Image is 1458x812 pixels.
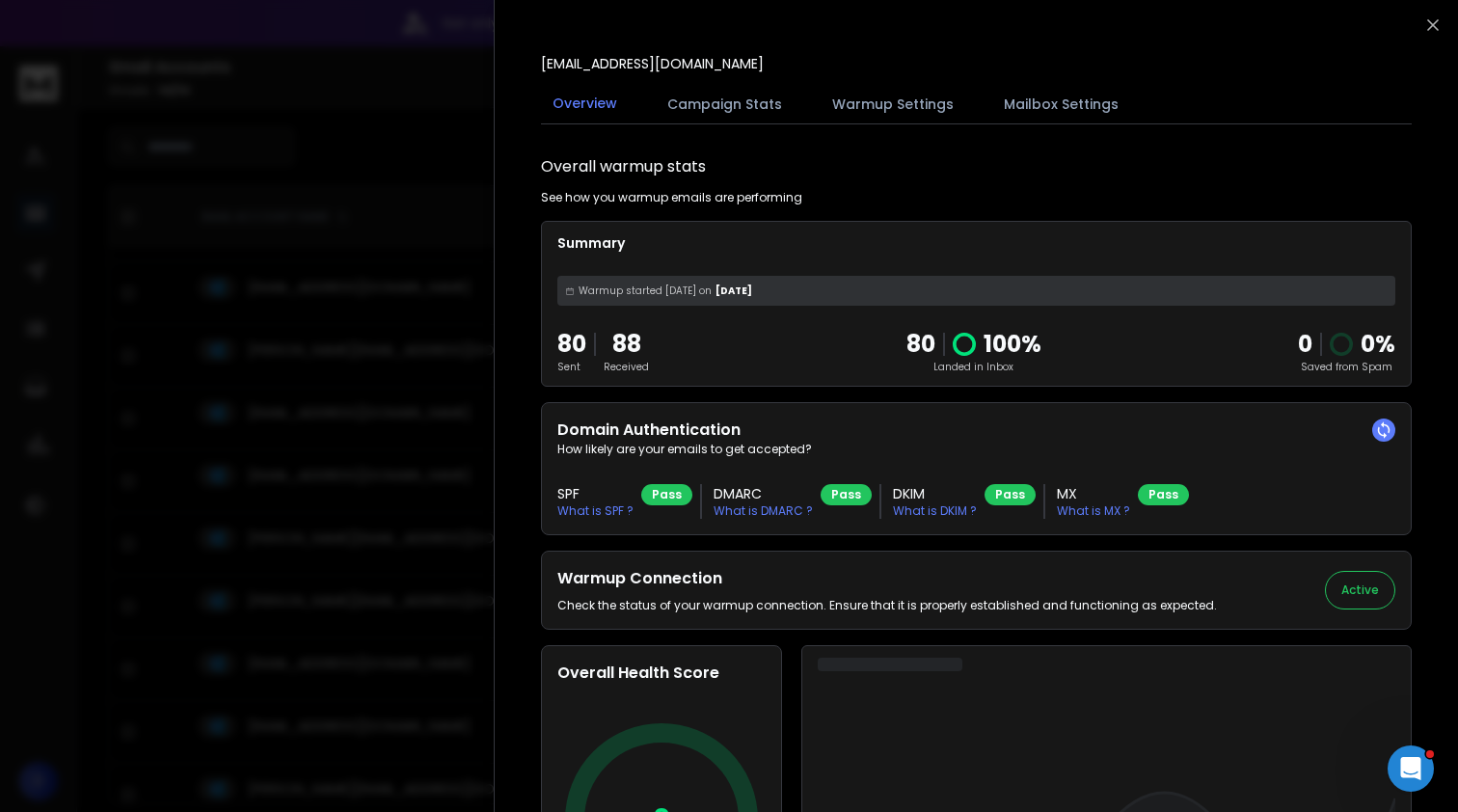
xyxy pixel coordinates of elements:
p: What is SPF ? [557,503,634,519]
div: [DATE] [557,276,1395,306]
p: 88 [604,329,649,360]
p: Summary [557,233,1395,253]
p: What is DKIM ? [893,503,977,519]
iframe: Intercom live chat [1388,745,1434,792]
p: How likely are your emails to get accepted? [557,442,1395,457]
h2: Overall Health Score [557,662,766,685]
p: 80 [906,329,935,360]
p: 80 [557,329,586,360]
div: Pass [821,484,872,505]
p: Received [604,360,649,374]
button: Active [1325,571,1395,609]
p: See how you warmup emails are performing [541,190,802,205]
div: Pass [1138,484,1189,505]
div: Pass [985,484,1036,505]
p: 100 % [984,329,1041,360]
button: Overview [541,82,629,126]
h3: SPF [557,484,634,503]
p: Landed in Inbox [906,360,1041,374]
p: Sent [557,360,586,374]
div: Pass [641,484,692,505]
h2: Warmup Connection [557,567,1217,590]
button: Mailbox Settings [992,83,1130,125]
p: 0 % [1361,329,1395,360]
h1: Overall warmup stats [541,155,706,178]
h3: DMARC [714,484,813,503]
h2: Domain Authentication [557,419,1395,442]
h3: MX [1057,484,1130,503]
span: Warmup started [DATE] on [579,284,712,298]
h3: DKIM [893,484,977,503]
p: [EMAIL_ADDRESS][DOMAIN_NAME] [541,54,764,73]
p: What is DMARC ? [714,503,813,519]
p: What is MX ? [1057,503,1130,519]
strong: 0 [1298,328,1312,360]
button: Warmup Settings [821,83,965,125]
button: Campaign Stats [656,83,794,125]
p: Check the status of your warmup connection. Ensure that it is properly established and functionin... [557,598,1217,613]
p: Saved from Spam [1298,360,1395,374]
